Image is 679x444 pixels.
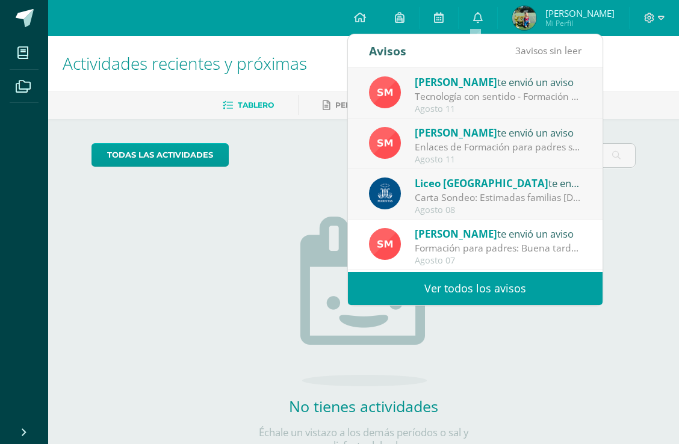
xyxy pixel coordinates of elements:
[415,90,582,103] div: Tecnología con sentido - Formación para padres: Buena tarde estimadas familias. Bendiciones en ca...
[369,177,401,209] img: b41cd0bd7c5dca2e84b8bd7996f0ae72.png
[91,143,229,167] a: todas las Actividades
[369,228,401,260] img: a4c9654d905a1a01dc2161da199b9124.png
[415,74,582,90] div: te envió un aviso
[323,96,438,115] a: Pendientes de entrega
[243,396,484,416] h2: No tienes actividades
[415,227,497,241] span: [PERSON_NAME]
[238,100,274,109] span: Tablero
[223,96,274,115] a: Tablero
[415,125,582,140] div: te envió un aviso
[415,205,582,215] div: Agosto 08
[415,104,582,114] div: Agosto 11
[335,100,438,109] span: Pendientes de entrega
[515,44,581,57] span: avisos sin leer
[415,226,582,241] div: te envió un aviso
[415,75,497,89] span: [PERSON_NAME]
[415,256,582,266] div: Agosto 07
[545,18,615,28] span: Mi Perfil
[348,272,603,305] a: Ver todos los avisos
[515,44,521,57] span: 3
[415,155,582,165] div: Agosto 11
[369,34,406,67] div: Avisos
[415,140,582,154] div: Enlaces de Formación para padres sobre seguridad en el Uso del Ipad: Buena tarde estimadas famili...
[369,76,401,108] img: a4c9654d905a1a01dc2161da199b9124.png
[545,7,615,19] span: [PERSON_NAME]
[300,217,427,386] img: no_activities.png
[63,52,307,75] span: Actividades recientes y próximas
[415,176,548,190] span: Liceo [GEOGRAPHIC_DATA]
[415,175,582,191] div: te envió un aviso
[415,126,497,140] span: [PERSON_NAME]
[415,191,582,205] div: Carta Sondeo: Estimadas familias maristas les compartimos una importante carta del Consejo educat...
[512,6,536,30] img: 0412c96482ecaa155496a98e410750b9.png
[369,127,401,159] img: a4c9654d905a1a01dc2161da199b9124.png
[415,241,582,255] div: Formación para padres: Buena tarde familia Marista Les recordamos nuestra formación para padres h...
